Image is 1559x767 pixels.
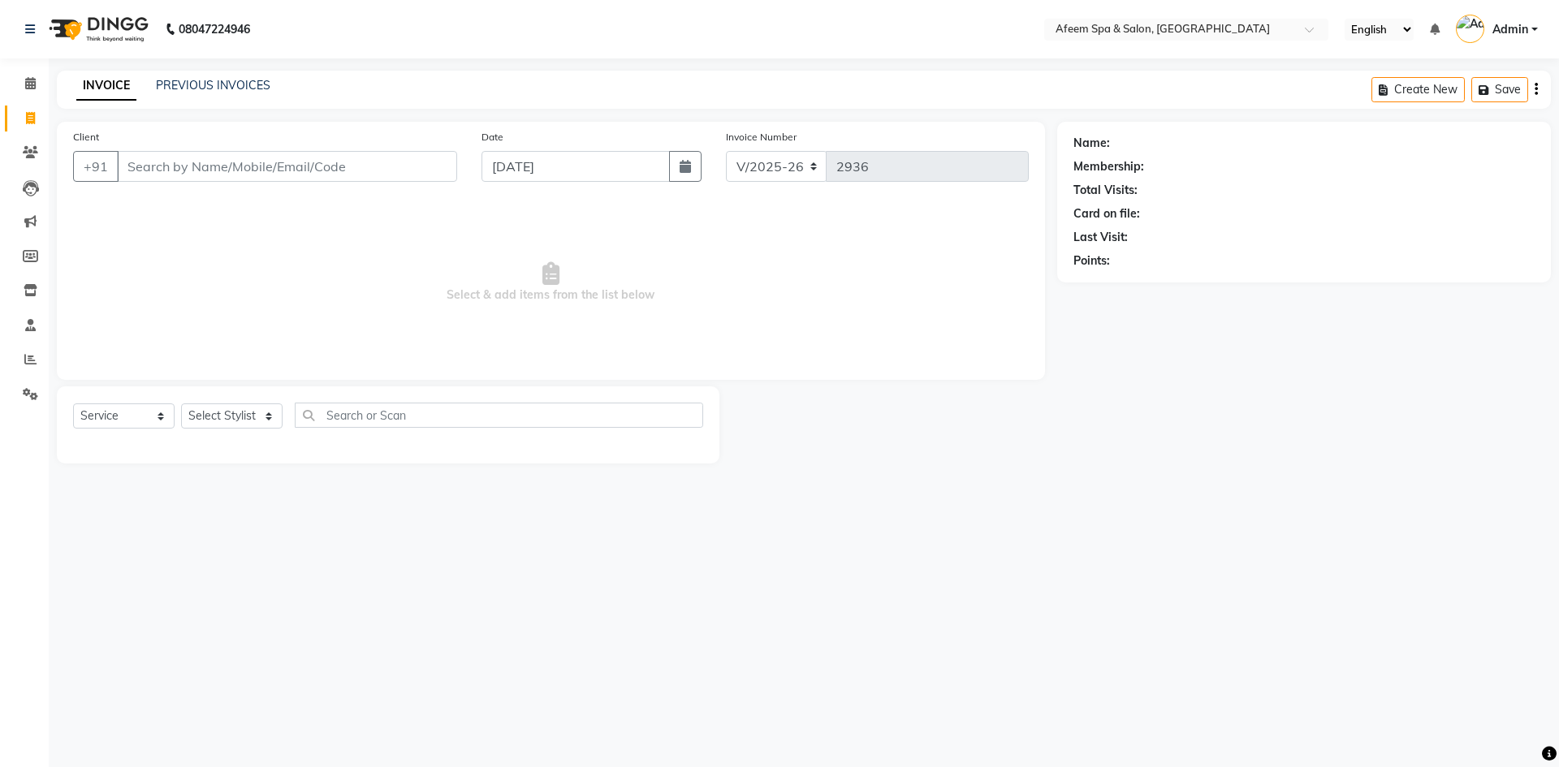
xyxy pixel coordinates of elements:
div: Card on file: [1073,205,1140,222]
input: Search by Name/Mobile/Email/Code [117,151,457,182]
a: PREVIOUS INVOICES [156,78,270,93]
div: Name: [1073,135,1110,152]
a: INVOICE [76,71,136,101]
div: Membership: [1073,158,1144,175]
img: Admin [1456,15,1484,43]
button: Create New [1371,77,1465,102]
div: Total Visits: [1073,182,1138,199]
div: Last Visit: [1073,229,1128,246]
label: Date [482,130,503,144]
img: logo [41,6,153,52]
button: +91 [73,151,119,182]
span: Admin [1492,21,1528,38]
input: Search or Scan [295,403,703,428]
span: Select & add items from the list below [73,201,1029,364]
label: Invoice Number [726,130,797,144]
button: Save [1471,77,1528,102]
label: Client [73,130,99,144]
div: Points: [1073,252,1110,269]
b: 08047224946 [179,6,250,52]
